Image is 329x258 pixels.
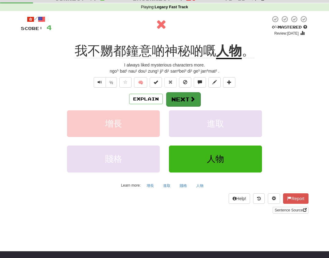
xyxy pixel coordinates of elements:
[75,44,216,58] span: 我不嬲都鐘意啲神秘啲嘅
[21,62,308,68] div: I always liked mysterious characters more.
[164,77,177,88] button: Reset to 0% Mastered (alt+r)
[271,25,308,30] div: Mastered
[143,181,157,190] button: 增長
[47,24,52,31] span: 4
[207,154,224,164] span: 人物
[67,146,160,172] button: 賤格
[273,207,308,214] a: Sentence Source
[155,5,188,9] strong: Legacy Fast Track
[207,119,224,128] span: 進取
[179,77,191,88] button: Ignore sentence (alt+i)
[121,183,140,188] small: Learn more:
[193,181,207,190] button: 人物
[242,44,255,58] span: 。
[223,77,235,88] button: Add to collection (alt+a)
[129,94,163,104] button: Explain
[216,44,242,59] u: 人物
[21,26,43,31] span: Score:
[169,110,262,137] button: 進取
[229,193,250,204] button: Help!
[134,77,147,88] button: 🧠
[21,68,308,74] div: ngo⁵ bat¹ nau¹ dou¹ zung¹ ji³ di¹ san⁴bei³ di¹ ge³ jan⁶mat² .
[21,15,52,23] div: /
[94,77,106,88] button: Play sentence audio (ctl+space)
[208,77,221,88] button: Edit sentence (alt+d)
[67,110,160,137] button: 增長
[176,181,190,190] button: 賤格
[166,92,200,106] button: Next
[105,154,122,164] span: 賤格
[119,77,132,88] button: Favorite sentence (alt+f)
[272,25,278,29] span: 0 %
[105,119,122,128] span: 增長
[194,77,206,88] button: Discuss sentence (alt+u)
[150,77,162,88] button: Set this sentence to 100% Mastered (alt+m)
[160,181,174,190] button: 進取
[283,193,308,204] button: Report
[253,193,265,204] button: Round history (alt+y)
[169,146,262,172] button: 人物
[106,77,117,88] button: ½
[274,31,299,36] small: Review: [DATE]
[92,77,117,88] div: Text-to-speech controls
